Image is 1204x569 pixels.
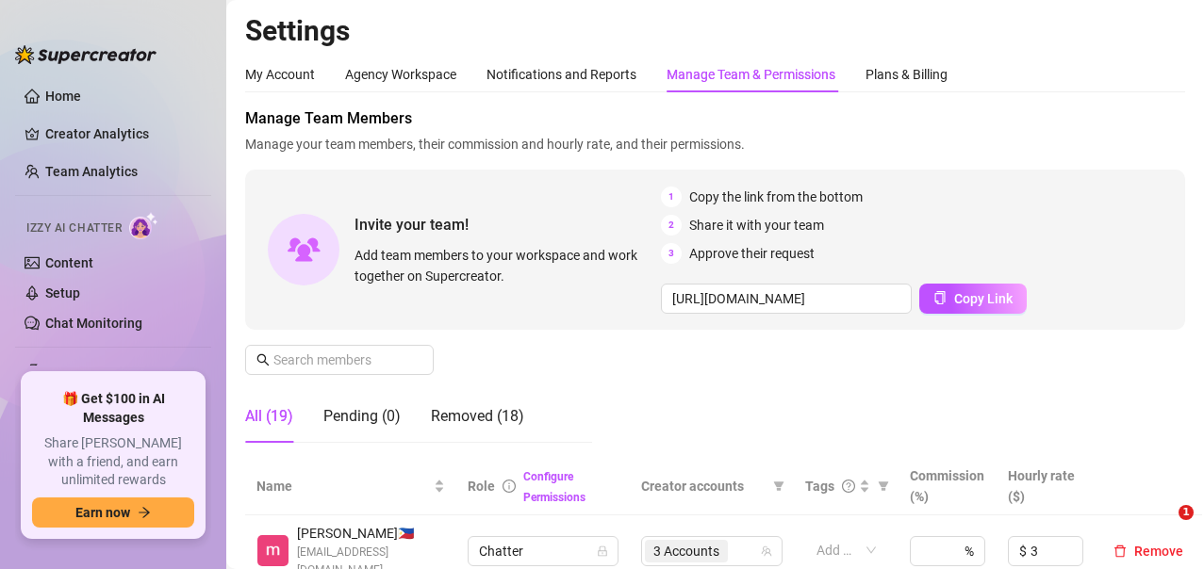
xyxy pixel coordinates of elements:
[256,353,270,366] span: search
[769,472,788,500] span: filter
[45,285,80,301] a: Setup
[45,119,196,149] a: Creator Analytics
[129,212,158,239] img: AI Chatter
[773,480,784,492] span: filter
[245,13,1185,49] h2: Settings
[323,405,401,428] div: Pending (0)
[75,505,130,520] span: Earn now
[32,390,194,427] span: 🎁 Get $100 in AI Messages
[468,479,495,494] span: Role
[1134,544,1183,559] span: Remove
[842,480,855,493] span: question-circle
[45,356,179,386] span: Automations
[689,243,815,264] span: Approve their request
[1140,505,1185,550] iframe: Intercom live chat
[273,350,407,370] input: Search members
[257,535,289,566] img: Yen
[355,213,661,236] span: Invite your team!
[866,64,948,85] div: Plans & Billing
[45,89,81,104] a: Home
[653,541,719,561] span: 3 Accounts
[355,245,653,286] span: Add team members to your workspace and work together on Supercreator.
[479,537,607,565] span: Chatter
[645,540,728,562] span: 3 Accounts
[25,364,40,379] span: thunderbolt
[15,45,157,64] img: logo-BBDzfeDw.svg
[256,476,430,496] span: Name
[1113,545,1127,558] span: delete
[899,458,997,515] th: Commission (%)
[245,107,1185,130] span: Manage Team Members
[431,405,524,428] div: Removed (18)
[245,134,1185,154] span: Manage your team members, their commission and hourly rate, and their permissions.
[45,255,93,270] a: Content
[805,476,834,496] span: Tags
[345,64,456,85] div: Agency Workspace
[26,219,122,237] span: Izzy AI Chatter
[1106,540,1191,562] button: Remove
[32,497,194,528] button: Earn nowarrow-right
[997,458,1095,515] th: Hourly rate ($)
[45,316,142,331] a: Chat Monitoring
[919,284,1027,314] button: Copy Link
[45,164,138,179] a: Team Analytics
[933,291,947,304] span: copy
[597,545,608,557] span: lock
[689,215,824,236] span: Share it with your team
[245,64,315,85] div: My Account
[954,291,1013,306] span: Copy Link
[245,458,456,515] th: Name
[874,472,893,500] span: filter
[689,187,863,207] span: Copy the link from the bottom
[138,506,151,519] span: arrow-right
[487,64,636,85] div: Notifications and Reports
[661,215,682,236] span: 2
[297,523,445,544] span: [PERSON_NAME] 🇵🇭
[661,187,682,207] span: 1
[503,480,516,493] span: info-circle
[667,64,835,85] div: Manage Team & Permissions
[32,434,194,490] span: Share [PERSON_NAME] with a friend, and earn unlimited rewards
[661,243,682,264] span: 3
[245,405,293,428] div: All (19)
[523,470,586,504] a: Configure Permissions
[641,476,766,496] span: Creator accounts
[878,480,889,492] span: filter
[1179,505,1194,520] span: 1
[761,545,772,557] span: team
